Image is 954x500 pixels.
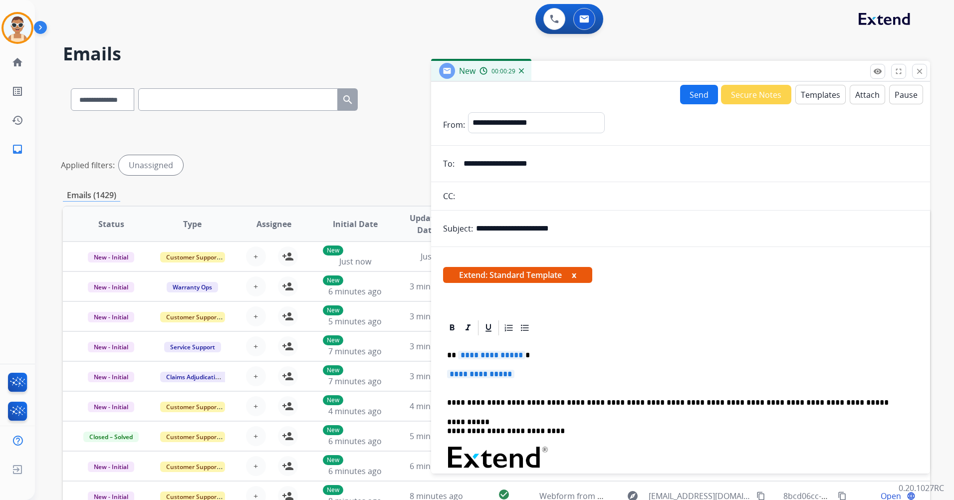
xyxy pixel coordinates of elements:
[915,67,924,76] mat-icon: close
[253,370,258,382] span: +
[410,431,463,442] span: 5 minutes ago
[333,218,378,230] span: Initial Date
[443,119,465,131] p: From:
[11,56,23,68] mat-icon: home
[88,252,134,262] span: New - Initial
[83,432,139,442] span: Closed – Solved
[459,65,476,76] span: New
[328,406,382,417] span: 4 minutes ago
[323,395,343,405] p: New
[88,402,134,412] span: New - Initial
[246,247,266,266] button: +
[517,320,532,335] div: Bullet List
[721,85,791,104] button: Secure Notes
[282,400,294,412] mat-icon: person_add
[899,482,944,494] p: 0.20.1027RC
[461,320,476,335] div: Italic
[253,400,258,412] span: +
[339,256,371,267] span: Just now
[253,340,258,352] span: +
[410,371,463,382] span: 3 minutes ago
[63,189,120,202] p: Emails (1429)
[481,320,496,335] div: Underline
[323,305,343,315] p: New
[253,460,258,472] span: +
[119,155,183,175] div: Unassigned
[445,320,460,335] div: Bold
[282,460,294,472] mat-icon: person_add
[253,430,258,442] span: +
[246,276,266,296] button: +
[410,341,463,352] span: 3 minutes ago
[850,85,885,104] button: Attach
[680,85,718,104] button: Send
[88,372,134,382] span: New - Initial
[11,143,23,155] mat-icon: inbox
[98,218,124,230] span: Status
[443,267,592,283] span: Extend: Standard Template
[572,269,576,281] button: x
[410,401,463,412] span: 4 minutes ago
[328,346,382,357] span: 7 minutes ago
[63,44,930,64] h2: Emails
[246,396,266,416] button: +
[246,336,266,356] button: +
[88,462,134,472] span: New - Initial
[873,67,882,76] mat-icon: remove_red_eye
[282,250,294,262] mat-icon: person_add
[88,282,134,292] span: New - Initial
[160,462,225,472] span: Customer Support
[88,312,134,322] span: New - Initial
[282,340,294,352] mat-icon: person_add
[328,316,382,327] span: 5 minutes ago
[501,320,516,335] div: Ordered List
[88,342,134,352] span: New - Initial
[160,252,225,262] span: Customer Support
[246,306,266,326] button: +
[253,280,258,292] span: +
[323,365,343,375] p: New
[421,251,453,262] span: Just now
[11,114,23,126] mat-icon: history
[246,366,266,386] button: +
[328,466,382,477] span: 6 minutes ago
[404,212,449,236] span: Updated Date
[282,370,294,382] mat-icon: person_add
[183,218,202,230] span: Type
[323,455,343,465] p: New
[443,190,455,202] p: CC:
[164,342,221,352] span: Service Support
[889,85,923,104] button: Pause
[894,67,903,76] mat-icon: fullscreen
[282,310,294,322] mat-icon: person_add
[342,94,354,106] mat-icon: search
[328,376,382,387] span: 7 minutes ago
[795,85,846,104] button: Templates
[282,280,294,292] mat-icon: person_add
[160,312,225,322] span: Customer Support
[410,311,463,322] span: 3 minutes ago
[256,218,291,230] span: Assignee
[246,426,266,446] button: +
[160,432,225,442] span: Customer Support
[443,158,455,170] p: To:
[160,402,225,412] span: Customer Support
[323,335,343,345] p: New
[410,281,463,292] span: 3 minutes ago
[323,246,343,255] p: New
[323,275,343,285] p: New
[3,14,31,42] img: avatar
[328,436,382,447] span: 6 minutes ago
[167,282,218,292] span: Warranty Ops
[160,372,229,382] span: Claims Adjudication
[491,67,515,75] span: 00:00:29
[323,485,343,495] p: New
[11,85,23,97] mat-icon: list_alt
[253,310,258,322] span: +
[443,223,473,235] p: Subject:
[253,250,258,262] span: +
[282,430,294,442] mat-icon: person_add
[61,159,115,171] p: Applied filters:
[328,286,382,297] span: 6 minutes ago
[410,461,463,472] span: 6 minutes ago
